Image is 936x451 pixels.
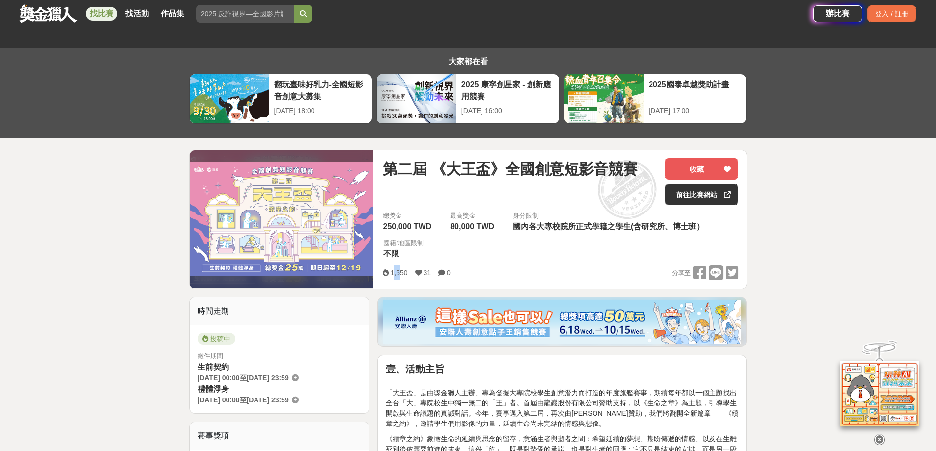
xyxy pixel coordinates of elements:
[564,74,747,124] a: 2025國泰卓越獎助計畫[DATE] 17:00
[189,74,372,124] a: 翻玩臺味好乳力-全國短影音創意大募集[DATE] 18:00
[157,7,188,21] a: 作品集
[383,239,424,248] div: 國籍/地區限制
[386,377,738,429] p: 「大王盃」是由獎金獵人主辦、專為發掘大專院校學生創意潛力而打造的年度旗艦賽事，期續每年都以一個主題找出全台「大」專院校生中獨一無二的「王」者。首屆由龍巖股份有限公司贊助支持，以《生命之章》為主題...
[240,374,247,382] span: 至
[198,333,235,345] span: 投稿中
[376,74,560,124] a: 2025 康寧創星家 - 創新應用競賽[DATE] 16:00
[198,385,229,393] span: 禮體淨身
[121,7,153,21] a: 找活動
[390,269,407,277] span: 1,550
[665,184,738,205] a: 前往比賽網站
[446,57,490,66] span: 大家都在看
[383,249,399,258] span: 不限
[198,396,240,404] span: [DATE] 00:00
[190,162,373,276] img: Cover Image
[198,363,229,371] span: 生前契約
[840,361,919,426] img: d2146d9a-e6f6-4337-9592-8cefde37ba6b.png
[190,422,369,450] div: 賽事獎項
[424,269,431,277] span: 31
[461,79,554,101] div: 2025 康寧創星家 - 創新應用競賽
[672,266,691,281] span: 分享至
[386,364,445,374] strong: 壹、活動主旨
[383,222,431,231] span: 250,000 TWD
[247,374,289,382] span: [DATE] 23:59
[450,222,494,231] span: 80,000 TWD
[86,7,117,21] a: 找比賽
[274,79,367,101] div: 翻玩臺味好乳力-全國短影音創意大募集
[240,396,247,404] span: 至
[867,5,916,22] div: 登入 / 註冊
[513,222,704,231] span: 國內各大專校院所正式學籍之學生(含研究所、博士班）
[196,5,294,23] input: 2025 反詐視界—全國影片競賽
[450,211,497,221] span: 最高獎金
[813,5,862,22] a: 辦比賽
[649,106,741,116] div: [DATE] 17:00
[198,352,223,360] span: 徵件期間
[383,211,434,221] span: 總獎金
[247,396,289,404] span: [DATE] 23:59
[649,79,741,101] div: 2025國泰卓越獎助計畫
[190,297,369,325] div: 時間走期
[665,158,738,180] button: 收藏
[383,300,741,344] img: dcc59076-91c0-4acb-9c6b-a1d413182f46.png
[274,106,367,116] div: [DATE] 18:00
[447,269,451,277] span: 0
[198,374,240,382] span: [DATE] 00:00
[383,158,637,180] span: 第二屆 《大王盃》全國創意短影音競賽
[461,106,554,116] div: [DATE] 16:00
[513,211,707,221] div: 身分限制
